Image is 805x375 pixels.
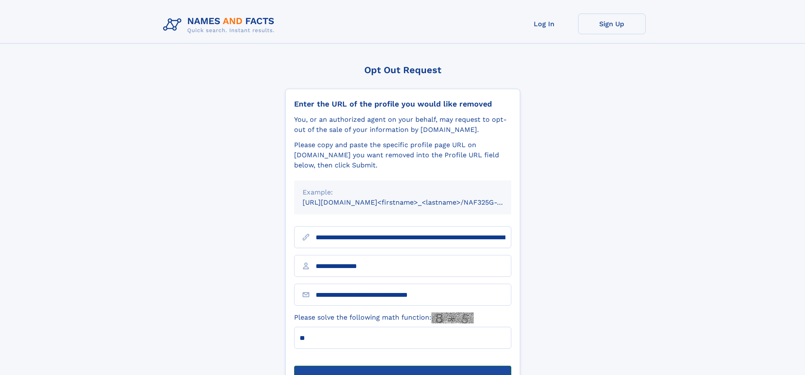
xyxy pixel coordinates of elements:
[578,14,646,34] a: Sign Up
[294,312,474,323] label: Please solve the following math function:
[294,99,511,109] div: Enter the URL of the profile you would like removed
[303,198,527,206] small: [URL][DOMAIN_NAME]<firstname>_<lastname>/NAF325G-xxxxxxxx
[285,65,520,75] div: Opt Out Request
[510,14,578,34] a: Log In
[294,115,511,135] div: You, or an authorized agent on your behalf, may request to opt-out of the sale of your informatio...
[294,140,511,170] div: Please copy and paste the specific profile page URL on [DOMAIN_NAME] you want removed into the Pr...
[303,187,503,197] div: Example:
[160,14,281,36] img: Logo Names and Facts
